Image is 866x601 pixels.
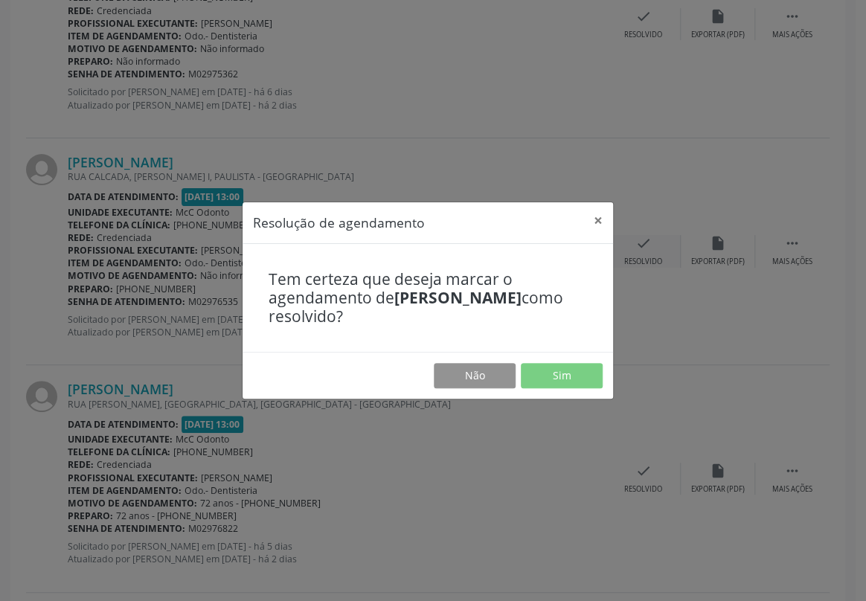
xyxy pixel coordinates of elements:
[434,363,516,388] button: Não
[583,202,613,239] button: Close
[521,363,603,388] button: Sim
[253,213,425,232] h5: Resolução de agendamento
[269,270,587,327] h4: Tem certeza que deseja marcar o agendamento de como resolvido?
[394,287,522,308] b: [PERSON_NAME]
